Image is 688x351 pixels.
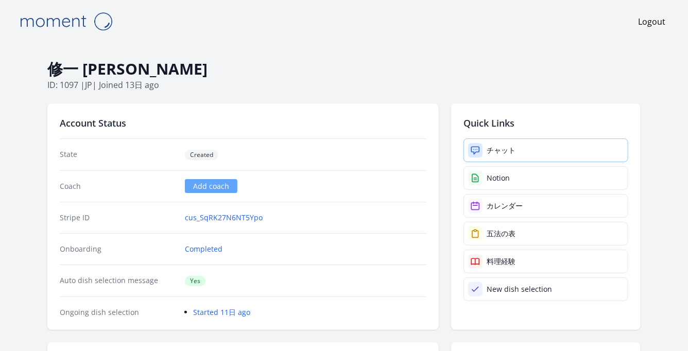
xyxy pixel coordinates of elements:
h2: Quick Links [463,116,628,130]
a: New dish selection [463,277,628,301]
dt: Onboarding [60,244,177,254]
span: jp [85,79,92,91]
p: ID: 1097 | | Joined 13日 ago [47,79,641,91]
h1: 修一 [PERSON_NAME] [47,59,641,79]
a: Add coach [185,179,237,193]
a: Logout [638,15,665,28]
span: Created [185,150,218,160]
a: チャット [463,138,628,162]
a: 五法の表 [463,222,628,245]
a: 料理経験 [463,250,628,273]
a: cus_SqRK27N6NT5Ypo [185,213,263,223]
span: Yes [185,276,205,286]
dt: Ongoing dish selection [60,307,177,318]
div: カレンダー [487,201,523,211]
img: Moment [14,8,117,34]
a: カレンダー [463,194,628,218]
div: 料理経験 [487,256,515,267]
dt: State [60,149,177,160]
h2: Account Status [60,116,426,130]
a: Notion [463,166,628,190]
div: チャット [487,145,515,155]
div: Notion [487,173,510,183]
div: New dish selection [487,284,552,294]
dt: Coach [60,181,177,191]
a: Started 11日 ago [193,307,250,317]
div: 五法の表 [487,229,515,239]
a: Completed [185,244,222,254]
dt: Stripe ID [60,213,177,223]
dt: Auto dish selection message [60,275,177,286]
